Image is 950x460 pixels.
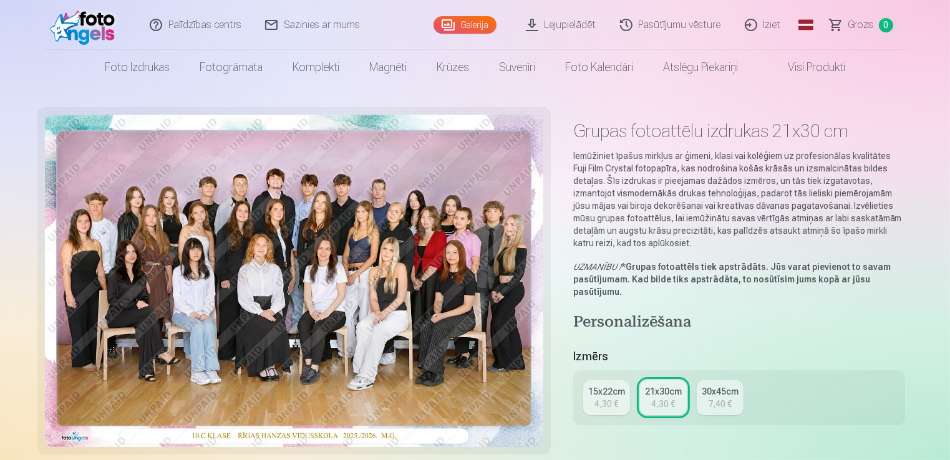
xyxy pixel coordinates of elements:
div: 15x22cm [588,385,625,398]
h4: Personalizēšana [573,313,906,333]
a: Komplekti [278,50,354,85]
a: Suvenīri [484,50,550,85]
div: 7,40 € [708,398,732,410]
h5: Izmērs [573,348,906,365]
div: 21x30cm [645,385,682,398]
strong: Grupas fotoattēls tiek apstrādāts. Jūs varat pievienot to savam pasūtījumam. Kad bilde tiks apstr... [573,262,891,297]
span: Grozs [848,17,874,32]
div: 30x45cm [702,385,739,398]
div: 4,30 € [594,398,618,410]
a: Magnēti [354,50,422,85]
h1: Grupas fotoattēlu izdrukas 21x30 cm [573,120,906,142]
span: 0 [879,18,893,32]
a: Krūzes [422,50,484,85]
p: Iemūžiniet īpašus mirkļus ar ģimeni, klasi vai kolēģiem uz profesionālas kvalitātes Fuji Film Cry... [573,150,906,249]
div: 4,30 € [651,398,675,410]
img: /fa1 [50,5,122,45]
a: 15x22cm4,30 € [583,380,630,415]
a: 21x30cm4,30 € [640,380,687,415]
em: UZMANĪBU ! [573,262,621,272]
a: Atslēgu piekariņi [648,50,753,85]
a: 30x45cm7,40 € [697,380,744,415]
a: Foto kalendāri [550,50,648,85]
a: Galerija [434,16,497,34]
a: Fotogrāmata [185,50,278,85]
a: Foto izdrukas [90,50,185,85]
a: Visi produkti [753,50,860,85]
